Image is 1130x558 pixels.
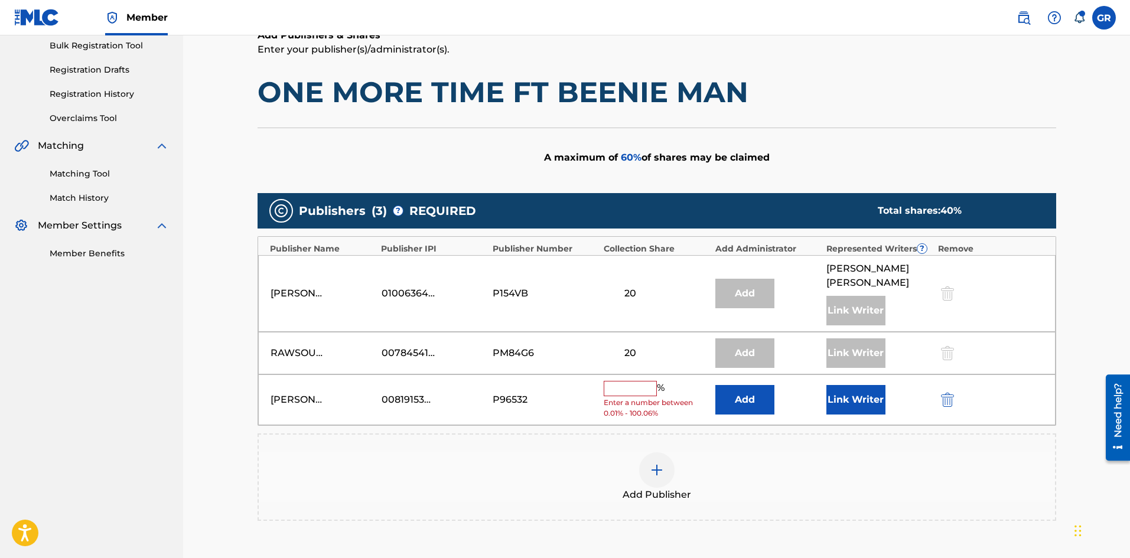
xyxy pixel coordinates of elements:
img: MLC Logo [14,9,60,26]
a: Public Search [1012,6,1035,30]
span: Member Settings [38,218,122,233]
a: Member Benefits [50,247,169,260]
div: User Menu [1092,6,1116,30]
a: Registration Drafts [50,64,169,76]
img: expand [155,139,169,153]
div: Drag [1074,513,1082,549]
div: Notifications [1073,12,1085,24]
span: Publishers [299,202,366,220]
img: add [650,463,664,477]
div: Publisher Number [493,243,598,255]
img: expand [155,218,169,233]
div: Remove [938,243,1044,255]
span: 60 % [621,152,641,163]
p: Enter your publisher(s)/administrator(s). [258,43,1056,57]
img: help [1047,11,1061,25]
img: Member Settings [14,218,28,233]
div: Total shares: [878,204,1033,218]
div: Publisher Name [270,243,376,255]
span: REQUIRED [409,202,476,220]
div: Collection Share [604,243,709,255]
img: Top Rightsholder [105,11,119,25]
div: Represented Writers [826,243,932,255]
button: Link Writer [826,385,885,415]
div: Add Administrator [715,243,821,255]
h1: ONE MORE TIME FT BEENIE MAN [258,74,1056,110]
img: Matching [14,139,29,153]
iframe: Chat Widget [1071,501,1130,558]
a: Matching Tool [50,168,169,180]
img: search [1017,11,1031,25]
span: ? [917,244,927,253]
img: 12a2ab48e56ec057fbd8.svg [941,393,954,407]
a: Match History [50,192,169,204]
span: 40 % [940,205,962,216]
span: Enter a number between 0.01% - 100.06% [604,397,709,419]
a: Registration History [50,88,169,100]
div: Publisher IPI [381,243,487,255]
span: ? [393,206,403,216]
span: Matching [38,139,84,153]
span: Add Publisher [623,488,691,502]
span: [PERSON_NAME] [PERSON_NAME] [826,262,932,290]
span: ( 3 ) [372,202,387,220]
a: Bulk Registration Tool [50,40,169,52]
a: Overclaims Tool [50,112,169,125]
span: % [657,381,667,396]
button: Add [715,385,774,415]
div: Help [1043,6,1066,30]
iframe: Resource Center [1097,370,1130,465]
div: A maximum of of shares may be claimed [258,128,1056,187]
img: publishers [274,204,288,218]
h6: Add Publishers & Shares [258,28,1056,43]
span: Member [126,11,168,24]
